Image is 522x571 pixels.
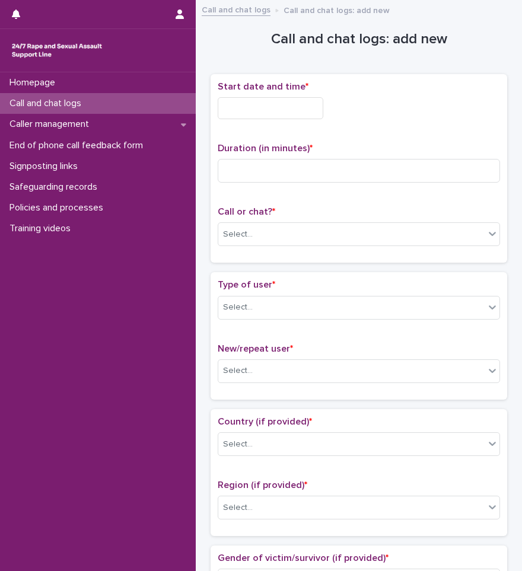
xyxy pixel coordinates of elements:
p: Call and chat logs [5,98,91,109]
p: Policies and processes [5,202,113,213]
p: Safeguarding records [5,181,107,193]
div: Select... [223,228,253,241]
span: Country (if provided) [218,417,312,426]
a: Call and chat logs [202,2,270,16]
span: Region (if provided) [218,480,307,490]
div: Select... [223,365,253,377]
div: Select... [223,502,253,514]
p: Caller management [5,119,98,130]
p: Signposting links [5,161,87,172]
span: Type of user [218,280,275,289]
p: Homepage [5,77,65,88]
span: Start date and time [218,82,308,91]
span: Duration (in minutes) [218,143,313,153]
div: Select... [223,301,253,314]
p: Call and chat logs: add new [284,3,390,16]
span: New/repeat user [218,344,293,353]
span: Call or chat? [218,207,275,216]
div: Select... [223,438,253,451]
span: Gender of victim/survivor (if provided) [218,553,389,563]
p: Training videos [5,223,80,234]
h1: Call and chat logs: add new [211,31,507,48]
img: rhQMoQhaT3yELyF149Cw [9,39,104,62]
p: End of phone call feedback form [5,140,152,151]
